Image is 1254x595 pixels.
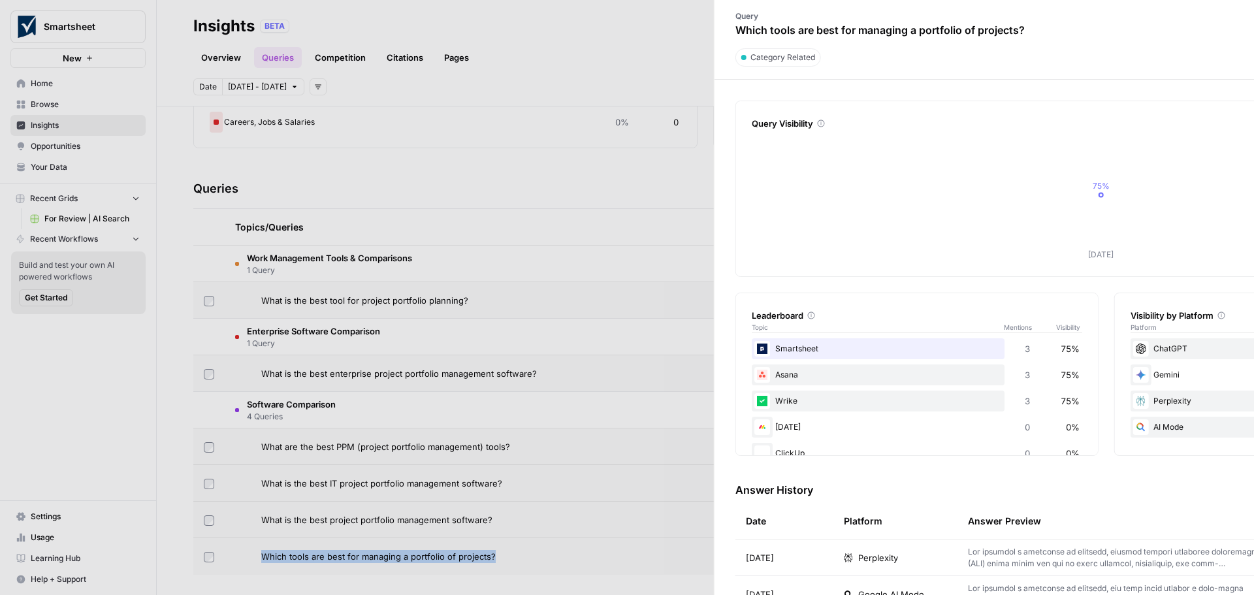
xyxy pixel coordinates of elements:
span: Your Data [31,161,140,173]
div: Careers, Jobs & Salaries [210,112,681,133]
span: Learning Hub [31,553,140,564]
span: Recent Grids [30,193,78,204]
p: Which tools are best for managing a portfolio of projects? [735,22,1025,38]
span: Visibility [1055,322,1082,332]
span: Recent Workflows [30,233,98,245]
button: Help + Support [10,569,146,590]
span: 0 [1024,421,1029,434]
span: Home [31,78,140,89]
button: New [10,48,146,68]
div: Asana [752,364,1082,385]
span: For Review | AI Search [44,213,140,225]
span: 0% [1065,447,1079,460]
a: Home [10,73,146,94]
button: Workspace: Smartsheet [10,10,146,43]
div: BETA [260,20,289,33]
span: Mentions [1003,322,1055,332]
span: Insights [31,120,140,131]
img: li8d5ttnro2voqnqabfqcnxcmgof [754,367,770,383]
span: 3 [1024,368,1029,381]
span: Enterprise Software Comparison [247,325,380,338]
a: Browse [10,94,146,115]
span: Build and test your own AI powered workflows [19,259,138,283]
span: Usage [31,532,140,543]
span: Get Started [25,292,67,304]
img: Smartsheet Logo [15,15,39,39]
div: Leaderboard [752,309,1082,322]
span: Category Related [750,52,815,63]
span: 0% [1065,421,1079,434]
div: Wrike [752,391,1082,411]
h3: Queries [193,180,238,198]
span: 0 [1024,447,1029,460]
a: Pages [436,47,477,68]
a: Opportunities [10,136,146,157]
span: Which tools are best for managing a portfolio of projects? [261,550,496,563]
span: Topic [752,322,1004,332]
div: Platform [844,503,882,539]
span: Browse [31,99,140,110]
span: What is the best tool for project portfolio planning? [261,294,468,307]
span: 3 [1024,394,1029,408]
span: 75% [1060,342,1079,355]
tspan: 75% [1093,181,1110,191]
span: What is the best IT project portfolio management software? [261,477,502,490]
span: [DATE] [746,551,774,564]
div: Smartsheet [752,338,1082,359]
a: Learning Hub [10,548,146,569]
span: What is the best enterprise project portfolio management software? [261,367,537,380]
span: 75% [1060,394,1079,408]
span: Settings [31,511,140,523]
span: 1 Query [247,265,412,276]
span: Help + Support [31,573,140,585]
div: Insights [193,16,255,37]
span: New [63,52,82,65]
span: Platform [1130,322,1156,332]
span: Opportunities [31,140,140,152]
span: 3 [1024,342,1029,355]
span: What is the best project portfolio management software? [261,513,492,526]
a: Queries [254,47,302,68]
p: Query [735,10,1025,22]
a: Settings [10,506,146,527]
span: [DATE] - [DATE] [228,81,287,93]
img: j0006o4w6wdac5z8yzb60vbgsr6k [754,419,770,435]
button: Recent Workflows [10,229,146,249]
div: ClickUp [752,443,1082,464]
div: [DATE] [752,417,1082,438]
span: Work Management Tools & Comparisons [247,251,412,265]
a: Citations [379,47,431,68]
span: Smartsheet [44,20,123,33]
a: Your Data [10,157,146,178]
span: 0% [615,116,629,129]
span: Software Comparison [247,398,336,411]
img: 38hturkwgamgyxz8tysiotw05f3x [754,393,770,409]
div: Date [746,503,766,539]
tspan: [DATE] [1088,249,1114,259]
img: e49ksheoddnm0r4mphetc37pii0m [754,445,770,461]
a: Insights [10,115,146,136]
button: [DATE] - [DATE] [222,78,304,95]
span: 75% [1060,368,1079,381]
button: Recent Grids [10,189,146,208]
img: 5cuav38ea7ik6bml9bibikyvs1ka [754,341,770,357]
div: Topics/Queries [235,209,809,245]
a: For Review | AI Search [24,208,146,229]
span: 0 [673,116,679,129]
span: What are the best PPM (project portfolio management) tools? [261,440,510,453]
a: Competition [307,47,374,68]
a: Overview [193,47,249,68]
span: 1 Query [247,338,380,349]
span: 4 Queries [247,411,336,423]
button: Get Started [19,289,73,306]
a: Usage [10,527,146,548]
span: Perplexity [858,551,898,564]
span: Date [199,81,217,93]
